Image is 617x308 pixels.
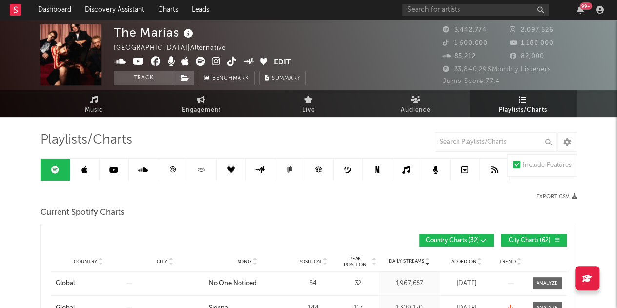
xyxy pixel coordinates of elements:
[401,104,431,116] span: Audience
[238,259,252,265] span: Song
[507,238,552,244] span: City Charts ( 62 )
[272,76,300,81] span: Summary
[302,104,315,116] span: Live
[274,57,291,69] button: Edit
[148,90,255,117] a: Engagement
[114,24,196,41] div: The Marías
[443,66,551,73] span: 33,840,296 Monthly Listeners
[56,279,75,288] div: Global
[381,279,438,288] div: 1,967,657
[499,259,516,265] span: Trend
[499,104,547,116] span: Playlists/Charts
[40,134,132,146] span: Playlists/Charts
[419,234,494,247] button: Country Charts(32)
[259,71,306,85] button: Summary
[40,90,148,117] a: Music
[182,104,221,116] span: Engagement
[389,258,424,265] span: Daily Streams
[209,279,286,288] a: No One Noticed
[580,2,592,10] div: 99 +
[451,259,477,265] span: Added On
[402,4,549,16] input: Search for artists
[537,194,577,200] button: Export CSV
[291,279,335,288] div: 54
[435,132,557,152] input: Search Playlists/Charts
[157,259,167,265] span: City
[510,53,544,60] span: 82,000
[443,78,500,84] span: Jump Score: 77.4
[442,279,491,288] div: [DATE]
[340,256,371,267] span: Peak Position
[510,40,554,46] span: 1,180,000
[40,207,125,219] span: Current Spotify Charts
[443,27,487,33] span: 3,442,774
[470,90,577,117] a: Playlists/Charts
[523,160,572,171] div: Include Features
[114,42,237,54] div: [GEOGRAPHIC_DATA] | Alternative
[56,279,121,288] a: Global
[577,6,584,14] button: 99+
[443,53,476,60] span: 85,212
[299,259,321,265] span: Position
[212,73,249,84] span: Benchmark
[501,234,567,247] button: City Charts(62)
[426,238,479,244] span: Country Charts ( 32 )
[114,71,175,85] button: Track
[510,27,554,33] span: 2,097,526
[199,71,255,85] a: Benchmark
[85,104,103,116] span: Music
[255,90,362,117] a: Live
[209,279,257,288] div: No One Noticed
[443,40,488,46] span: 1,600,000
[362,90,470,117] a: Audience
[340,279,377,288] div: 32
[74,259,97,265] span: Country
